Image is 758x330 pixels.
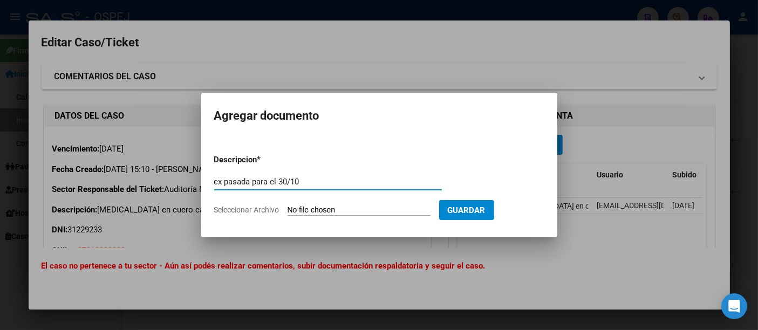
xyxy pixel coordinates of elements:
[439,200,494,220] button: Guardar
[214,106,544,126] h2: Agregar documento
[214,205,279,214] span: Seleccionar Archivo
[214,154,313,166] p: Descripcion
[448,205,486,215] span: Guardar
[721,293,747,319] div: Open Intercom Messenger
